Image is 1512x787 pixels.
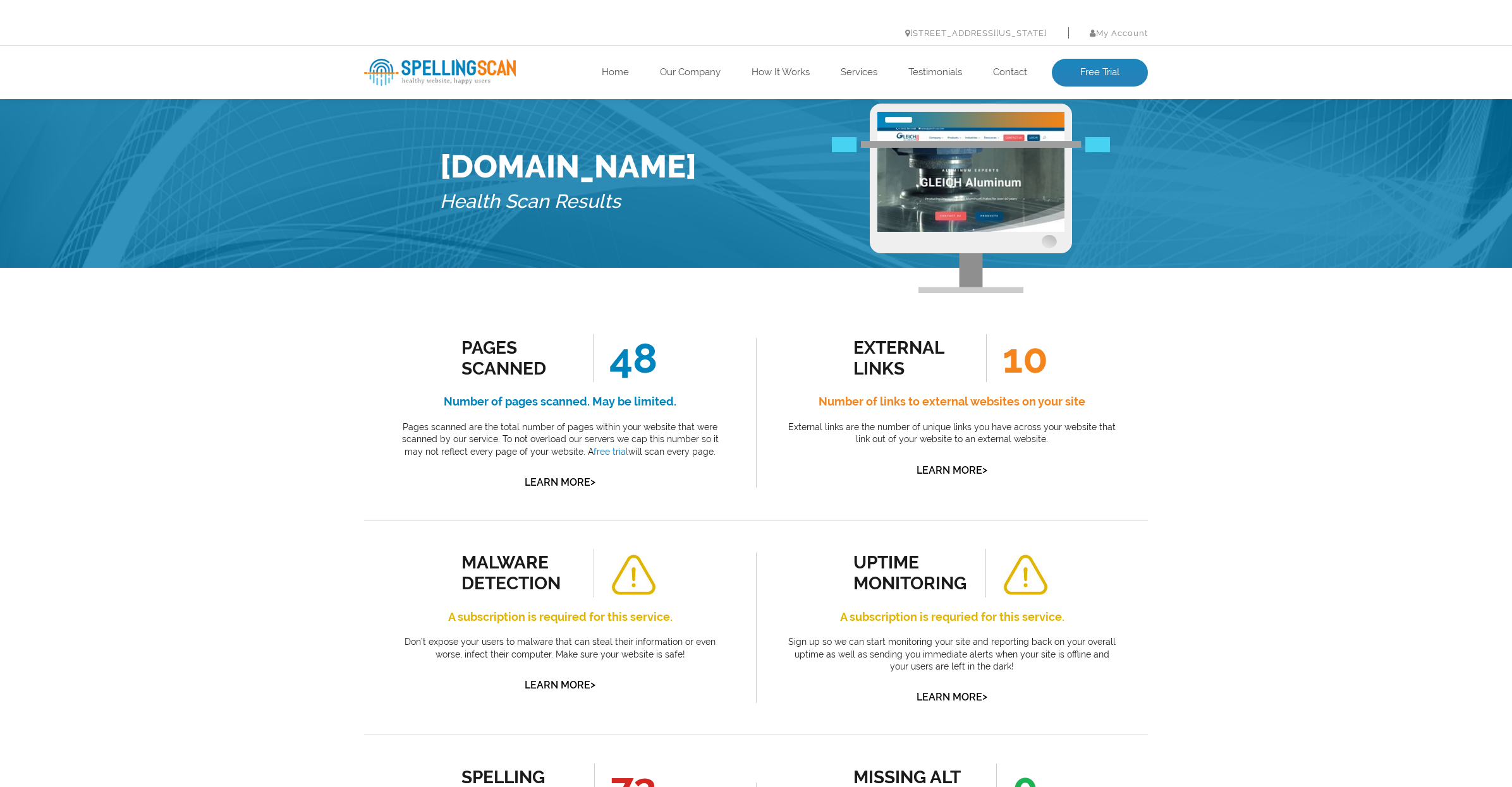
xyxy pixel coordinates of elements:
[982,688,987,706] span: >
[525,679,595,691] a: Learn More>
[982,461,987,479] span: >
[525,476,595,488] a: Learn More>
[393,607,728,627] h4: A subscription is required for this service.
[917,691,987,703] a: Learn More>
[593,334,657,382] span: 48
[461,337,576,379] div: Pages Scanned
[461,552,576,594] div: malware detection
[917,464,987,476] a: Learn More>
[440,185,697,219] h5: Health Scan Results
[1052,59,1148,87] a: Free Trial
[590,676,595,694] span: >
[784,421,1119,446] p: External links are the number of unique links you have across your website that link out of your ...
[364,59,516,86] img: spellingScan
[393,392,728,412] h4: Number of pages scanned. May be limited.
[784,607,1119,627] h4: A subscription is requried for this service.
[393,421,728,459] p: Pages scanned are the total number of pages within your website that were scanned by our service....
[853,337,968,379] div: external links
[594,447,628,457] a: free trial
[853,552,968,594] div: uptime monitoring
[590,473,595,491] span: >
[784,392,1119,412] h4: Number of links to external websites on your site
[986,334,1048,382] span: 10
[877,128,1064,232] img: Free Website Analysis
[784,636,1119,673] p: Sign up so we can start monitoring your site and reporting back on your overall uptime as well as...
[393,636,728,661] p: Don’t expose your users to malware that can steal their information or even worse, infect their c...
[832,140,1110,155] img: Free Webiste Analysis
[610,555,657,596] img: alert
[1002,555,1049,596] img: alert
[870,104,1072,293] img: Free Webiste Analysis
[440,148,697,185] h1: [DOMAIN_NAME]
